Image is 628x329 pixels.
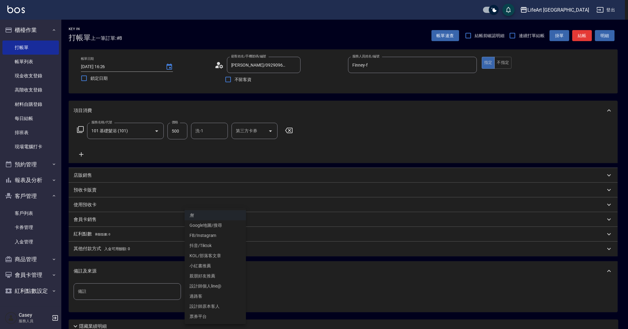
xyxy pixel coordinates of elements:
li: 設計師個人line@ [185,281,246,291]
li: 親朋好友推薦 [185,271,246,281]
li: 設計師原本客人 [185,301,246,312]
li: 票券平台 [185,312,246,322]
li: 小紅書推薦 [185,261,246,271]
li: 抖音/Tiktok [185,241,246,251]
li: KOL/部落客文章 [185,251,246,261]
li: Google地圖/搜尋 [185,220,246,230]
li: 過路客 [185,291,246,301]
em: 無 [190,212,194,219]
li: FB/Instagram [185,230,246,241]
